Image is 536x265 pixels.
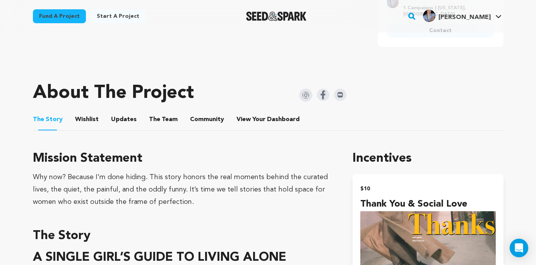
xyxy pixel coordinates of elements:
[111,115,137,124] span: Updates
[33,171,334,208] div: Why now? Because I’m done hiding. This story honors the real moments behind the curated lives, th...
[317,89,329,101] img: Seed&Spark Facebook Icon
[423,10,491,22] div: Gantz M.'s Profile
[236,115,301,124] a: ViewYourDashboard
[334,89,346,101] img: Seed&Spark IMDB Icon
[75,115,99,124] span: Wishlist
[149,115,160,124] span: The
[299,89,312,102] img: Seed&Spark Instagram Icon
[360,183,495,194] h2: $10
[33,115,44,124] span: The
[267,115,300,124] span: Dashboard
[438,14,491,21] span: [PERSON_NAME]
[246,12,307,21] a: Seed&Spark Homepage
[236,115,301,124] span: Your
[360,197,495,211] h4: Thank You & Social Love
[33,115,63,124] span: Story
[149,115,178,124] span: Team
[421,8,503,22] a: Gantz M.'s Profile
[33,227,334,245] h3: The Story
[421,8,503,24] span: Gantz M.'s Profile
[190,115,224,124] span: Community
[510,239,528,257] div: Open Intercom Messenger
[246,12,307,21] img: Seed&Spark Logo Dark Mode
[33,84,194,103] h1: About The Project
[33,251,286,264] span: A SINGLE GIRL’S GUIDE TO LIVING ALONE
[423,10,435,22] img: 7a2411b136600646.jpg
[353,149,503,168] h1: Incentives
[33,9,86,23] a: Fund a project
[33,149,334,168] h3: Mission Statement
[91,9,146,23] a: Start a project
